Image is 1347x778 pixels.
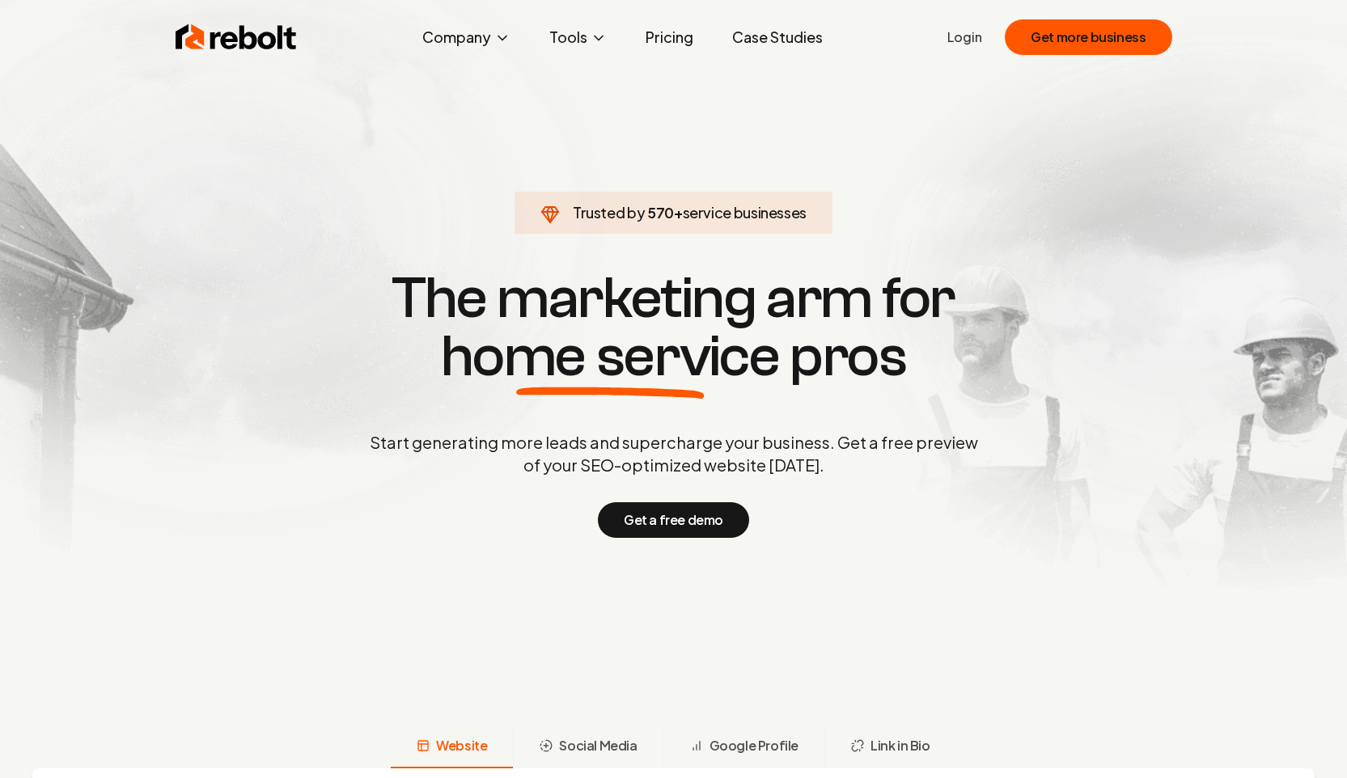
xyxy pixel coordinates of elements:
[286,269,1062,386] h1: The marketing arm for pros
[559,736,637,755] span: Social Media
[870,736,930,755] span: Link in Bio
[1005,19,1171,55] button: Get more business
[513,726,663,768] button: Social Media
[647,201,674,224] span: 570
[683,203,807,222] span: service businesses
[633,21,706,53] a: Pricing
[663,726,824,768] button: Google Profile
[947,27,982,47] a: Login
[366,431,981,476] p: Start generating more leads and supercharge your business. Get a free preview of your SEO-optimiz...
[824,726,956,768] button: Link in Bio
[719,21,836,53] a: Case Studies
[573,203,645,222] span: Trusted by
[409,21,523,53] button: Company
[391,726,513,768] button: Website
[441,328,780,386] span: home service
[710,736,798,755] span: Google Profile
[674,203,683,222] span: +
[176,21,297,53] img: Rebolt Logo
[436,736,487,755] span: Website
[598,502,749,538] button: Get a free demo
[536,21,620,53] button: Tools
